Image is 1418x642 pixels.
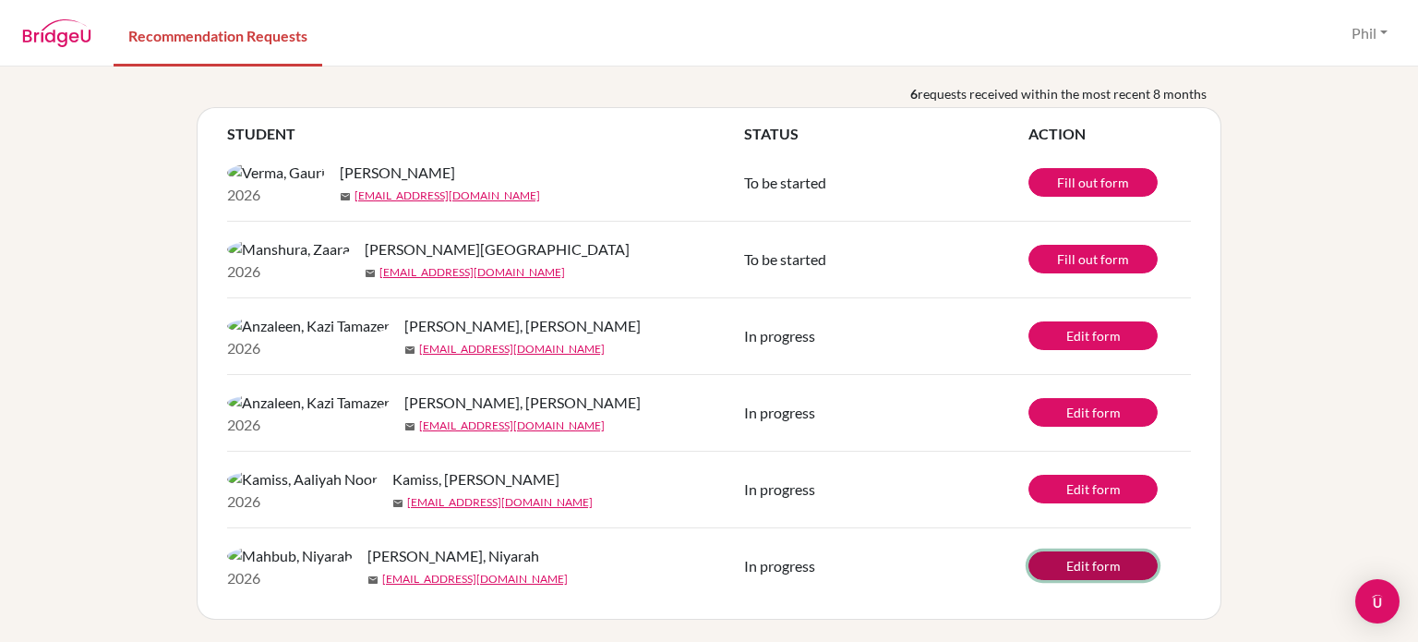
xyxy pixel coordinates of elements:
p: 2026 [227,414,390,436]
th: ACTION [1028,123,1191,145]
span: [PERSON_NAME], [PERSON_NAME] [404,392,641,414]
span: requests received within the most recent 8 months [918,84,1207,103]
a: Edit form [1028,398,1158,427]
p: 2026 [227,260,350,283]
span: [PERSON_NAME], [PERSON_NAME] [404,315,641,337]
a: [EMAIL_ADDRESS][DOMAIN_NAME] [354,188,540,204]
a: Edit form [1028,321,1158,350]
span: In progress [744,327,815,345]
th: STATUS [744,123,1028,145]
p: 2026 [227,491,378,513]
a: Edit form [1028,475,1158,503]
img: Verma, Gauri [227,162,325,184]
span: In progress [744,404,815,421]
span: [PERSON_NAME], Niyarah [367,545,539,567]
a: Recommendation Requests [114,3,322,67]
span: To be started [744,174,826,191]
span: Kamiss, [PERSON_NAME] [392,468,559,491]
img: Anzaleen, Kazi Tamazer [227,315,390,337]
span: mail [392,498,403,509]
img: Anzaleen, Kazi Tamazer [227,392,390,414]
a: [EMAIL_ADDRESS][DOMAIN_NAME] [379,264,565,281]
b: 6 [910,84,918,103]
p: 2026 [227,184,325,206]
a: [EMAIL_ADDRESS][DOMAIN_NAME] [419,418,605,434]
a: Edit form [1028,551,1158,580]
span: mail [340,191,351,202]
span: mail [367,575,379,586]
span: [PERSON_NAME] [340,162,455,184]
button: Phil [1343,16,1396,51]
a: [EMAIL_ADDRESS][DOMAIN_NAME] [407,494,593,511]
span: In progress [744,557,815,575]
span: In progress [744,480,815,498]
a: [EMAIL_ADDRESS][DOMAIN_NAME] [419,341,605,357]
span: [PERSON_NAME][GEOGRAPHIC_DATA] [365,238,630,260]
span: To be started [744,250,826,268]
span: mail [404,345,415,356]
span: mail [365,268,376,279]
th: STUDENT [227,123,744,145]
img: Mahbub, Niyarah [227,545,353,567]
img: Kamiss, Aaliyah Noor [227,468,378,491]
a: Fill out form [1028,245,1158,273]
p: 2026 [227,567,353,589]
div: Open Intercom Messenger [1355,579,1400,624]
a: Fill out form [1028,168,1158,197]
img: Manshura, Zaara [227,238,350,260]
p: 2026 [227,337,390,359]
img: BridgeU logo [22,19,91,47]
a: [EMAIL_ADDRESS][DOMAIN_NAME] [382,571,568,587]
span: mail [404,421,415,432]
